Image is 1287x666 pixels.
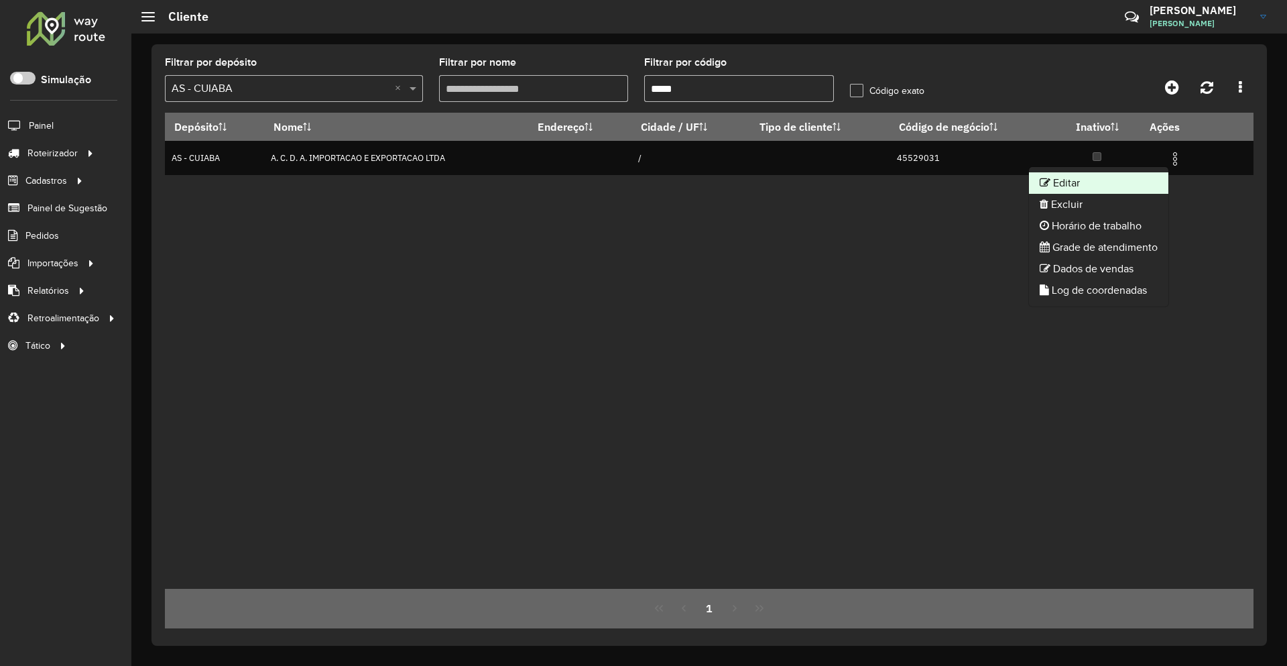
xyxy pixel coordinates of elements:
span: Relatórios [27,284,69,298]
span: Cadastros [25,174,67,188]
li: Editar [1029,172,1168,194]
span: Pedidos [25,229,59,243]
span: Clear all [395,80,406,97]
label: Código exato [850,84,924,98]
span: Painel de Sugestão [27,201,107,215]
label: Filtrar por depósito [165,54,257,70]
th: Depósito [165,113,264,141]
td: AS - CUIABA [165,141,264,175]
span: Importações [27,256,78,270]
td: 45529031 [890,141,1054,175]
td: A. C. D. A. IMPORTACAO E EXPORTACAO LTDA [264,141,528,175]
h2: Cliente [155,9,208,24]
th: Ações [1140,113,1221,141]
h3: [PERSON_NAME] [1150,4,1250,17]
th: Endereço [528,113,631,141]
label: Filtrar por código [644,54,727,70]
span: Tático [25,339,50,353]
td: / [631,141,750,175]
span: Retroalimentação [27,311,99,325]
label: Filtrar por nome [439,54,516,70]
label: Simulação [41,72,91,88]
button: 1 [696,596,722,621]
span: Roteirizador [27,146,78,160]
th: Código de negócio [890,113,1054,141]
li: Excluir [1029,194,1168,215]
li: Log de coordenadas [1029,280,1168,301]
li: Dados de vendas [1029,258,1168,280]
th: Cidade / UF [631,113,750,141]
li: Grade de atendimento [1029,237,1168,258]
th: Tipo de cliente [750,113,890,141]
th: Inativo [1054,113,1140,141]
li: Horário de trabalho [1029,215,1168,237]
th: Nome [264,113,528,141]
span: Painel [29,119,54,133]
span: [PERSON_NAME] [1150,17,1250,30]
a: Contato Rápido [1117,3,1146,32]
